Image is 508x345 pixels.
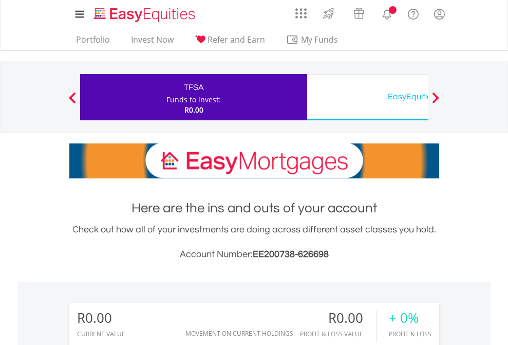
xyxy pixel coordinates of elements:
a: Invest Now [127,34,178,50]
span: EE200738-626698 [253,249,329,259]
img: vouchers-v2.svg [350,5,367,22]
a: AppsGrid [289,3,313,19]
div: R0.00 [300,311,376,325]
div: R0.00 [77,311,125,325]
div: Profit & Loss [389,331,431,337]
img: EasyMortage Promotion Banner [69,143,439,178]
a: Vouchers [344,3,374,22]
div: Funds to invest: [166,95,221,105]
a: Notifications [374,3,400,23]
h3: Account Number: [69,247,439,262]
a: My Profile [426,3,453,25]
a: Portfolio [72,34,114,50]
a: FAQ's and Support [400,3,426,23]
img: thrive-v2.svg [320,5,337,22]
div: Check out how all of your investments are doing across different asset classes you hold. [69,223,439,262]
button: Previous [62,97,83,107]
div: Movement on Current Holdings: [185,330,295,337]
div: Profit & Loss Value [300,331,376,337]
span: My Funds [286,33,353,46]
div: CURRENT VALUE [77,331,125,337]
button: Next [425,97,446,107]
span: R0.00 [184,105,203,115]
h1: Here are the ins and outs of your account [69,199,439,217]
div: + 0% [389,311,431,325]
img: grid-menu-icon.svg [295,8,307,19]
a: Refer and Earn [191,34,269,50]
span: Refer and Earn [208,34,265,45]
a: Home page [90,3,199,23]
div: TFSA [86,80,301,95]
img: EasyEquities_Logo.png [92,6,199,23]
